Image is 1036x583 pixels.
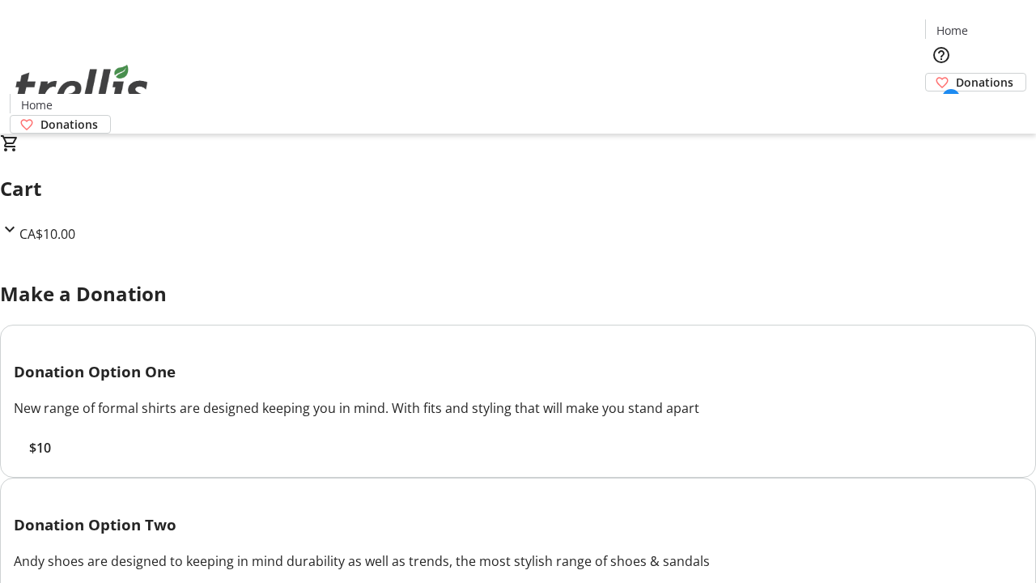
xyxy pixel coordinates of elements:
[10,47,154,128] img: Orient E2E Organization 0gVn3KdbAw's Logo
[11,96,62,113] a: Home
[14,513,1022,536] h3: Donation Option Two
[14,360,1022,383] h3: Donation Option One
[936,22,968,39] span: Home
[14,551,1022,571] div: Andy shoes are designed to keeping in mind durability as well as trends, the most stylish range o...
[19,225,75,243] span: CA$10.00
[10,115,111,134] a: Donations
[14,438,66,457] button: $10
[926,22,978,39] a: Home
[14,398,1022,418] div: New range of formal shirts are designed keeping you in mind. With fits and styling that will make...
[21,96,53,113] span: Home
[29,438,51,457] span: $10
[925,39,957,71] button: Help
[40,116,98,133] span: Donations
[956,74,1013,91] span: Donations
[925,73,1026,91] a: Donations
[925,91,957,124] button: Cart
